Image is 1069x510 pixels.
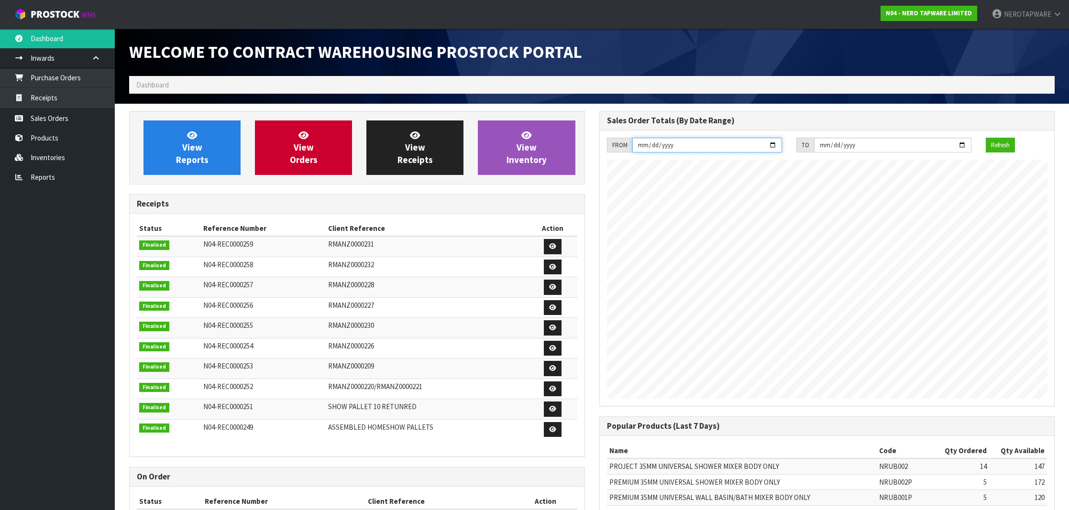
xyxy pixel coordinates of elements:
span: N04-REC0000252 [203,382,253,391]
td: 172 [989,474,1047,489]
span: Finalised [139,240,169,250]
span: RMANZ0000220/RMANZ0000221 [328,382,422,391]
a: ViewInventory [478,120,575,175]
th: Reference Number [201,221,326,236]
th: Qty Available [989,443,1047,458]
th: Status [137,494,202,509]
th: Client Reference [326,221,529,236]
th: Client Reference [365,494,514,509]
span: RMANZ0000226 [328,341,374,350]
span: RMANZ0000209 [328,361,374,370]
span: N04-REC0000256 [203,301,253,310]
td: PREMIUM 35MM UNIVERSAL SHOWER MIXER BODY ONLY [607,474,877,489]
span: View Inventory [507,130,547,165]
span: View Reports [176,130,209,165]
span: N04-REC0000253 [203,361,253,370]
span: Finalised [139,362,169,372]
span: N04-REC0000257 [203,280,253,289]
span: Finalised [139,403,169,412]
span: N04-REC0000251 [203,402,253,411]
td: PREMIUM 35MM UNIVERSAL WALL BASIN/BATH MIXER BODY ONLY [607,490,877,505]
th: Code [877,443,934,458]
span: Finalised [139,281,169,291]
span: N04-REC0000255 [203,321,253,330]
td: 14 [933,458,989,474]
h3: Receipts [137,199,577,208]
span: Finalised [139,261,169,271]
span: NEROTAPWARE [1004,10,1051,19]
span: ProStock [31,8,79,21]
span: Welcome to Contract Warehousing ProStock Portal [129,41,582,63]
td: 5 [933,490,989,505]
span: N04-REC0000249 [203,423,253,432]
span: N04-REC0000258 [203,260,253,269]
span: SHOW PALLET 10 RETUNRED [328,402,417,411]
h3: Sales Order Totals (By Date Range) [607,116,1047,125]
td: 120 [989,490,1047,505]
th: Action [529,221,577,236]
a: ViewOrders [255,120,352,175]
h3: Popular Products (Last 7 Days) [607,422,1047,431]
a: ViewReports [143,120,241,175]
strong: N04 - NERO TAPWARE LIMITED [886,9,972,17]
span: ASSEMBLED HOMESHOW PALLETS [328,423,433,432]
span: Finalised [139,302,169,311]
span: Finalised [139,322,169,331]
th: Action [514,494,577,509]
td: NRUB002P [877,474,934,489]
th: Reference Number [202,494,365,509]
span: Finalised [139,423,169,433]
button: Refresh [986,138,1015,153]
td: NRUB001P [877,490,934,505]
span: RMANZ0000228 [328,280,374,289]
span: Finalised [139,383,169,392]
td: PROJECT 35MM UNIVERSAL SHOWER MIXER BODY ONLY [607,458,877,474]
a: ViewReceipts [366,120,463,175]
div: TO [796,138,814,153]
span: RMANZ0000227 [328,301,374,310]
img: cube-alt.png [14,8,26,20]
span: View Orders [290,130,318,165]
th: Status [137,221,201,236]
span: View Receipts [397,130,433,165]
span: N04-REC0000254 [203,341,253,350]
td: 147 [989,458,1047,474]
th: Qty Ordered [933,443,989,458]
span: RMANZ0000231 [328,239,374,249]
h3: On Order [137,472,577,481]
span: RMANZ0000232 [328,260,374,269]
span: RMANZ0000230 [328,321,374,330]
span: Finalised [139,342,169,352]
small: WMS [81,11,96,20]
td: 5 [933,474,989,489]
div: FROM [607,138,632,153]
td: NRUB002 [877,458,934,474]
span: N04-REC0000259 [203,239,253,249]
th: Name [607,443,877,458]
span: Dashboard [136,80,169,89]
